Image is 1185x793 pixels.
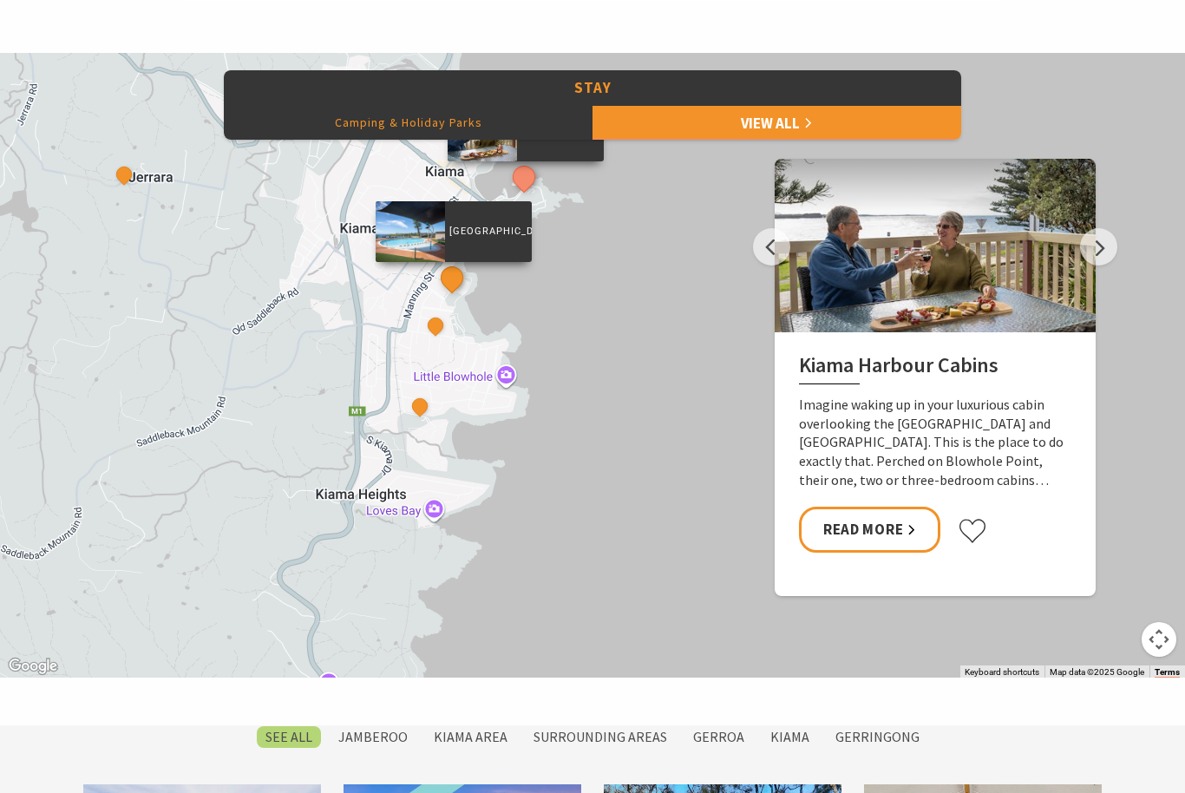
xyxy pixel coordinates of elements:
[4,655,62,678] a: Click to see this area on Google Maps
[436,262,468,294] button: See detail about Surf Beach Holiday Park
[1142,622,1176,657] button: Map camera controls
[965,666,1039,678] button: Keyboard shortcuts
[592,105,961,140] a: View All
[330,726,416,748] label: Jamberoo
[113,164,135,187] button: See detail about Cicada Luxury Camping
[409,396,431,418] button: See detail about BIG4 Easts Beach Holiday Park
[224,70,961,106] button: Stay
[507,161,540,193] button: See detail about Kiama Harbour Cabins
[425,726,516,748] label: Kiama Area
[684,726,753,748] label: Gerroa
[224,105,592,140] button: Camping & Holiday Parks
[1155,667,1180,678] a: Terms (opens in new tab)
[424,314,447,337] button: See detail about Kendalls Beach Holiday Park
[445,224,532,240] p: [GEOGRAPHIC_DATA]
[958,518,987,544] button: Click to favourite Kiama Harbour Cabins
[525,726,676,748] label: Surrounding Areas
[799,507,940,553] a: Read More
[799,353,1071,384] h2: Kiama Harbour Cabins
[257,726,321,748] label: SEE All
[1080,228,1117,265] button: Next
[1050,667,1144,677] span: Map data ©2025 Google
[827,726,928,748] label: Gerringong
[753,228,790,265] button: Previous
[799,396,1071,489] p: Imagine waking up in your luxurious cabin overlooking the [GEOGRAPHIC_DATA] and [GEOGRAPHIC_DATA]...
[762,726,818,748] label: Kiama
[4,655,62,678] img: Google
